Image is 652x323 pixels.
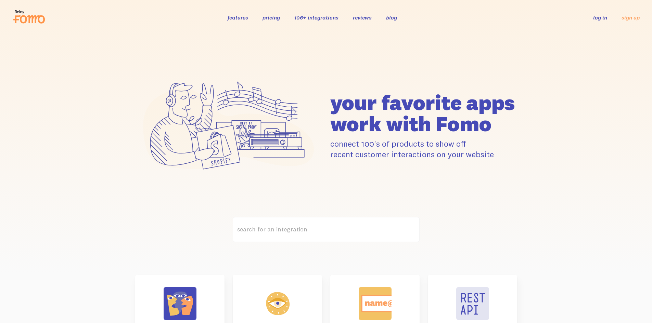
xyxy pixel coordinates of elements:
[330,92,517,134] h1: your favorite apps work with Fomo
[294,14,338,21] a: 106+ integrations
[386,14,397,21] a: blog
[353,14,372,21] a: reviews
[593,14,607,21] a: log in
[622,14,640,21] a: sign up
[263,14,280,21] a: pricing
[228,14,248,21] a: features
[330,138,517,160] p: connect 100's of products to show off recent customer interactions on your website
[233,217,420,242] label: search for an integration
